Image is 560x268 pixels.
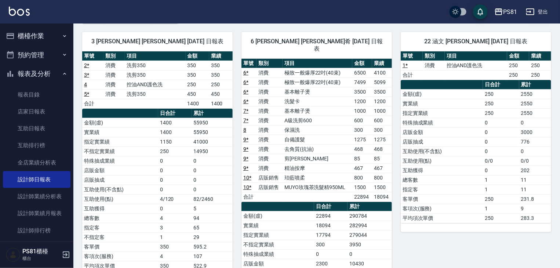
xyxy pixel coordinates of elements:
[483,175,519,185] td: 1
[257,87,283,97] td: 消費
[186,70,209,80] td: 350
[401,118,483,127] td: 特殊抽成業績
[348,221,392,230] td: 282994
[22,248,60,255] h5: PS81櫃檯
[519,146,551,156] td: 0
[314,240,348,249] td: 300
[186,89,209,99] td: 450
[352,68,372,77] td: 6500
[372,125,392,135] td: 300
[401,156,483,166] td: 互助使用(點)
[3,137,70,154] a: 互助排行榜
[519,175,551,185] td: 11
[372,116,392,125] td: 600
[243,127,246,133] a: 8
[483,99,519,108] td: 250
[82,99,103,108] td: 合計
[82,51,103,61] th: 單號
[257,154,283,163] td: 消費
[250,38,383,52] span: 6 [PERSON_NAME] [PERSON_NAME]肴 [DATE] 日報表
[283,87,352,97] td: 基本離子燙
[82,204,158,213] td: 互助獲得
[503,7,517,17] div: PS81
[519,185,551,194] td: 11
[352,87,372,97] td: 3500
[82,223,158,232] td: 指定客
[257,77,283,87] td: 消費
[158,156,192,166] td: 0
[348,230,392,240] td: 279044
[103,51,125,61] th: 類別
[483,156,519,166] td: 0/0
[507,70,529,80] td: 250
[158,194,192,204] td: 4/120
[3,103,70,120] a: 店家日報表
[192,109,233,118] th: 累計
[3,154,70,171] a: 全店業績分析表
[314,249,348,259] td: 0
[82,127,158,137] td: 實業績
[519,118,551,127] td: 0
[209,51,233,61] th: 業績
[257,116,283,125] td: 消費
[372,154,392,163] td: 85
[401,127,483,137] td: 店販金額
[3,205,70,222] a: 設計師業績月報表
[192,251,233,261] td: 107
[3,188,70,205] a: 設計師業績分析表
[519,156,551,166] td: 0/0
[158,242,192,251] td: 350
[483,137,519,146] td: 0
[401,80,551,223] table: a dense table
[125,70,185,80] td: 洗剪350
[483,166,519,175] td: 0
[158,251,192,261] td: 4
[82,213,158,223] td: 總客數
[372,173,392,182] td: 800
[372,68,392,77] td: 4100
[352,154,372,163] td: 85
[445,61,507,70] td: 控油AND護色洗
[3,64,70,83] button: 報表及分析
[519,137,551,146] td: 776
[283,125,352,135] td: 保濕洗
[401,99,483,108] td: 實業績
[283,59,352,68] th: 項目
[103,89,125,99] td: 消費
[519,80,551,90] th: 累計
[82,232,158,242] td: 不指定客
[158,118,192,127] td: 1400
[483,213,519,223] td: 250
[192,137,233,146] td: 41000
[352,106,372,116] td: 1000
[401,51,551,80] table: a dense table
[241,221,314,230] td: 實業績
[314,211,348,221] td: 22894
[257,125,283,135] td: 消費
[283,173,352,182] td: 珀藍噴柔
[192,213,233,223] td: 94
[82,137,158,146] td: 指定實業績
[22,255,60,262] p: 櫃台
[82,166,158,175] td: 店販金額
[241,240,314,249] td: 不指定實業績
[483,118,519,127] td: 0
[257,144,283,154] td: 消費
[401,51,423,61] th: 單號
[158,109,192,118] th: 日合計
[241,211,314,221] td: 金額(虛)
[82,185,158,194] td: 互助使用(不含點)
[158,127,192,137] td: 1400
[372,192,392,202] td: 18094
[158,185,192,194] td: 0
[103,61,125,70] td: 消費
[519,89,551,99] td: 2550
[257,59,283,68] th: 類別
[82,156,158,166] td: 特殊抽成業績
[483,127,519,137] td: 0
[186,80,209,89] td: 250
[519,99,551,108] td: 2550
[9,7,30,16] img: Logo
[192,242,233,251] td: 595.2
[241,59,257,68] th: 單號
